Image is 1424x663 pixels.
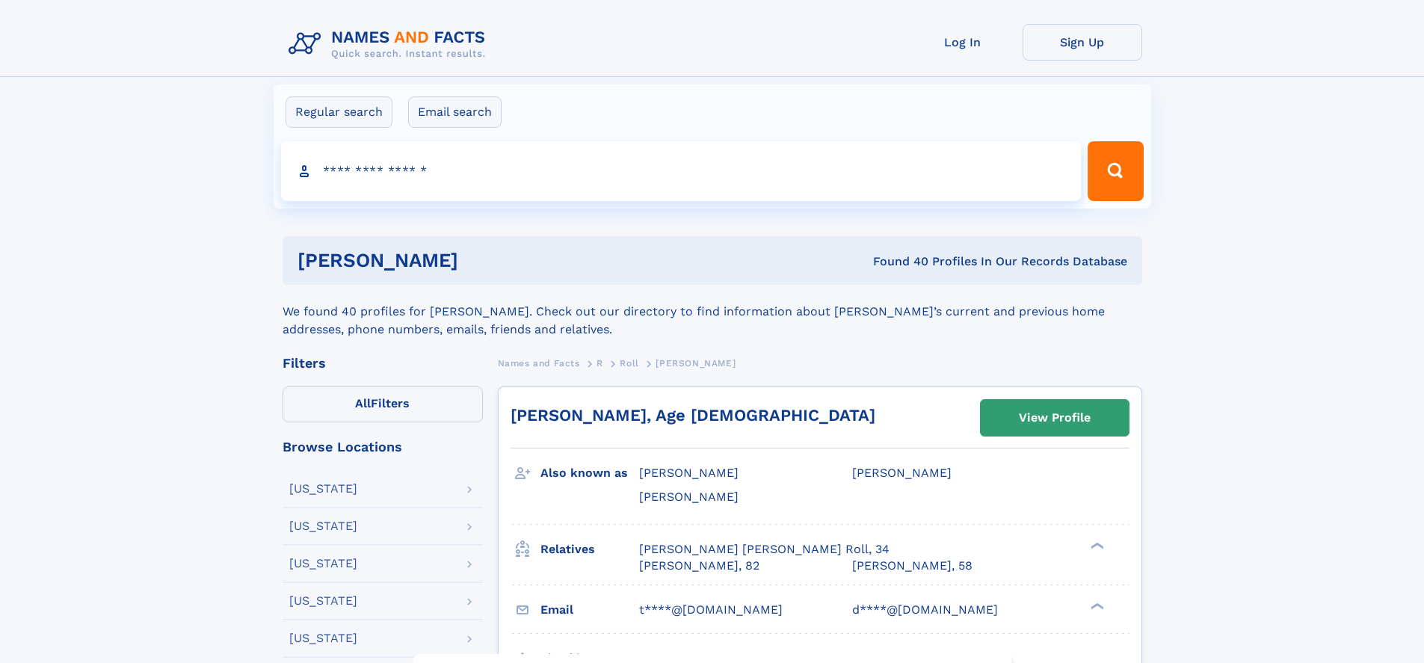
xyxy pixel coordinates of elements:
[283,440,483,454] div: Browse Locations
[289,520,357,532] div: [US_STATE]
[1023,24,1142,61] a: Sign Up
[1088,141,1143,201] button: Search Button
[355,396,371,410] span: All
[1087,540,1105,550] div: ❯
[540,597,639,623] h3: Email
[283,285,1142,339] div: We found 40 profiles for [PERSON_NAME]. Check out our directory to find information about [PERSON...
[408,96,502,128] label: Email search
[511,406,875,425] a: [PERSON_NAME], Age [DEMOGRAPHIC_DATA]
[665,253,1127,270] div: Found 40 Profiles In Our Records Database
[981,400,1129,436] a: View Profile
[852,558,973,574] a: [PERSON_NAME], 58
[289,558,357,570] div: [US_STATE]
[639,541,890,558] a: [PERSON_NAME] [PERSON_NAME] Roll, 34
[639,490,739,504] span: [PERSON_NAME]
[1087,601,1105,611] div: ❯
[289,595,357,607] div: [US_STATE]
[298,251,666,270] h1: [PERSON_NAME]
[283,357,483,370] div: Filters
[286,96,392,128] label: Regular search
[281,141,1082,201] input: search input
[283,386,483,422] label: Filters
[620,358,638,368] span: Roll
[1019,401,1091,435] div: View Profile
[620,354,638,372] a: Roll
[283,24,498,64] img: Logo Names and Facts
[639,466,739,480] span: [PERSON_NAME]
[656,358,736,368] span: [PERSON_NAME]
[289,632,357,644] div: [US_STATE]
[597,358,603,368] span: R
[498,354,580,372] a: Names and Facts
[903,24,1023,61] a: Log In
[852,466,952,480] span: [PERSON_NAME]
[540,460,639,486] h3: Also known as
[597,354,603,372] a: R
[540,537,639,562] h3: Relatives
[639,558,759,574] a: [PERSON_NAME], 82
[289,483,357,495] div: [US_STATE]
